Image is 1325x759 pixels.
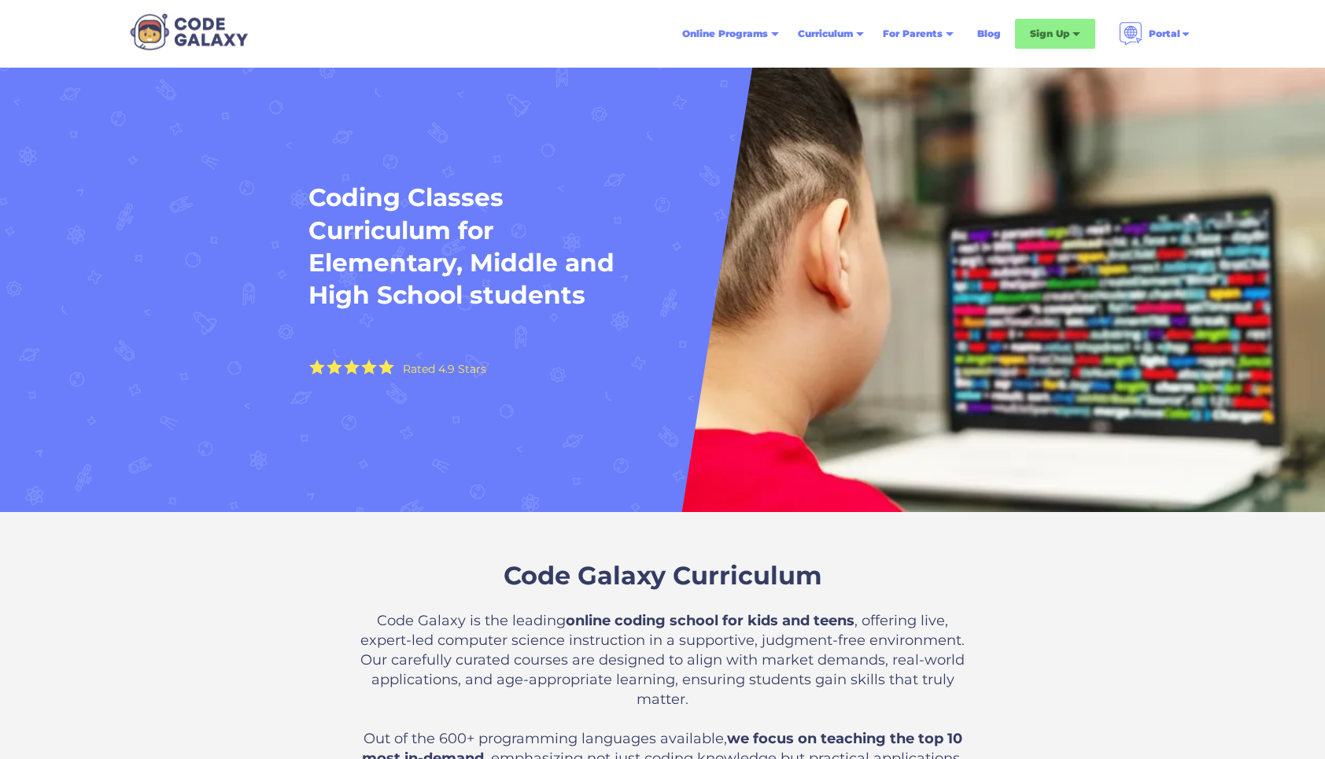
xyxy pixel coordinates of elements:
[1109,16,1201,52] div: Portal
[308,182,623,311] h1: Coding Classes Curriculum for Elementary, Middle and High School students
[309,359,325,374] img: Yellow Star - the Code Galaxy
[873,20,963,48] div: For Parents
[1030,26,1069,42] div: Sign Up
[682,26,768,42] div: Online Programs
[378,359,394,374] img: Yellow Star - the Code Galaxy
[403,363,486,374] div: Rated 4.9 Stars
[361,359,377,374] img: Yellow Star - the Code Galaxy
[798,26,853,42] div: Curriculum
[344,359,360,374] img: Yellow Star - the Code Galaxy
[788,20,873,48] div: Curriculum
[968,20,1010,48] a: Blog
[1149,26,1180,42] div: Portal
[566,612,854,629] strong: online coding school for kids and teens
[883,26,943,42] div: For Parents
[1015,19,1095,49] div: Sign Up
[673,20,788,48] div: Online Programs
[327,359,342,374] img: Yellow Star - the Code Galaxy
